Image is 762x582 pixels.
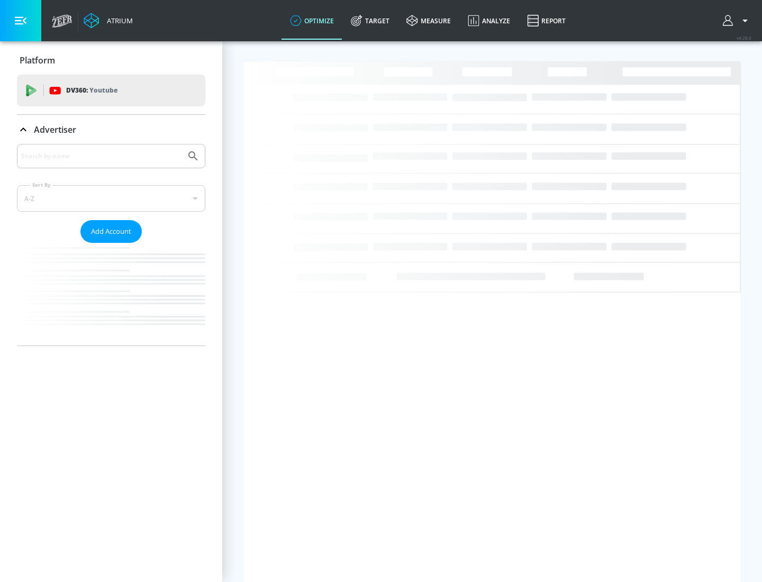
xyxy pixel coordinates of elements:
a: optimize [282,2,342,40]
div: A-Z [17,185,205,212]
p: Platform [20,54,55,66]
a: Atrium [84,13,133,29]
p: DV360: [66,85,117,96]
span: v 4.28.0 [737,35,751,41]
button: Add Account [80,220,142,243]
span: Add Account [91,225,131,238]
p: Advertiser [34,124,76,135]
div: DV360: Youtube [17,75,205,106]
a: Report [519,2,574,40]
a: Target [342,2,398,40]
a: Analyze [459,2,519,40]
label: Sort By [30,181,53,188]
input: Search by name [21,149,182,163]
div: Advertiser [17,115,205,144]
p: Youtube [89,85,117,96]
nav: list of Advertiser [17,243,205,345]
div: Platform [17,46,205,75]
div: Advertiser [17,144,205,345]
a: measure [398,2,459,40]
div: Atrium [103,16,133,25]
